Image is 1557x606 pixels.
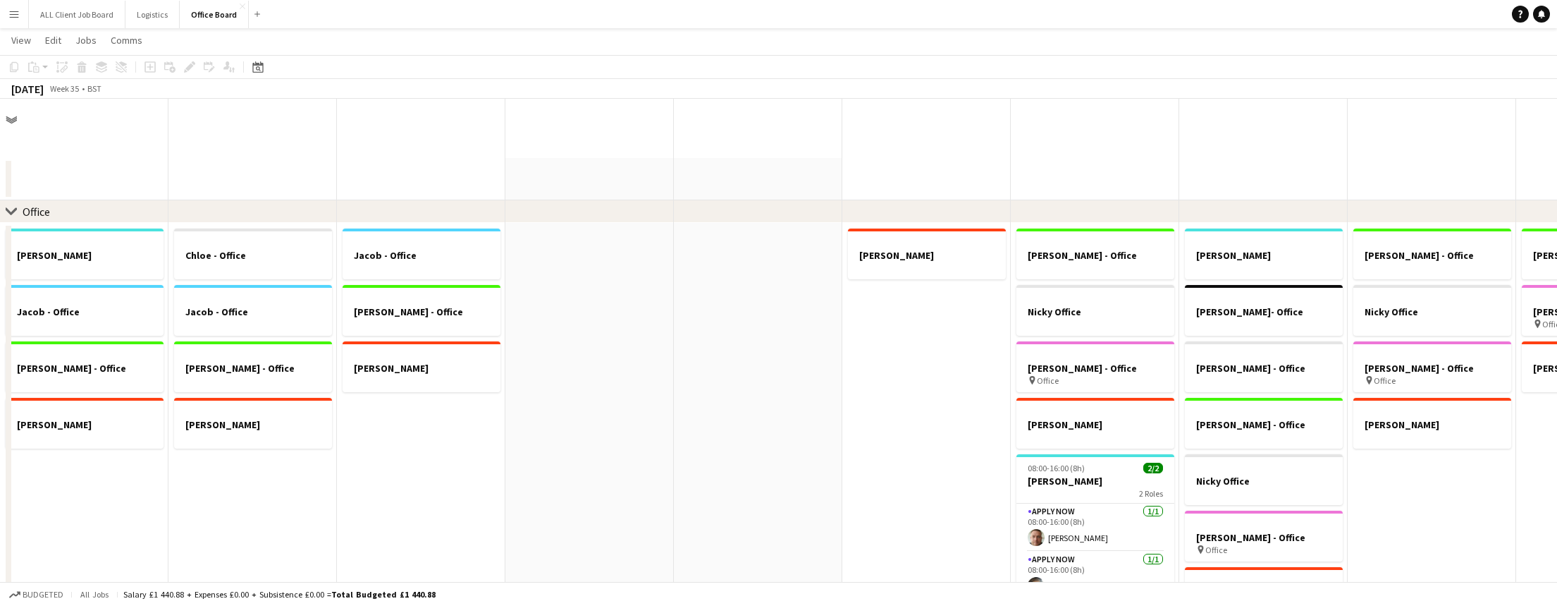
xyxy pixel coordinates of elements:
[174,285,332,336] app-job-card: Jacob - Office
[1016,454,1174,600] app-job-card: 08:00-16:00 (8h)2/2[PERSON_NAME]2 RolesAPPLY NOW1/108:00-16:00 (8h)[PERSON_NAME]APPLY NOW1/108:00...
[6,341,164,392] app-job-card: [PERSON_NAME] - Office
[47,83,82,94] span: Week 35
[78,589,111,600] span: All jobs
[1185,531,1343,544] h3: [PERSON_NAME] - Office
[343,285,500,336] app-job-card: [PERSON_NAME] - Office
[6,362,164,375] h3: [PERSON_NAME] - Office
[1185,454,1343,505] app-job-card: Nicky Office
[174,229,332,279] app-job-card: Chloe - Office
[6,285,164,336] app-job-card: Jacob - Office
[1185,511,1343,562] app-job-card: [PERSON_NAME] - Office Office
[11,82,44,96] div: [DATE]
[123,589,436,600] div: Salary £1 440.88 + Expenses £0.00 + Subsistence £0.00 =
[1185,475,1343,487] h3: Nicky Office
[1353,418,1511,431] h3: [PERSON_NAME]
[1139,488,1163,499] span: 2 Roles
[1205,545,1227,555] span: Office
[39,31,67,49] a: Edit
[1185,249,1343,262] h3: [PERSON_NAME]
[1143,463,1163,473] span: 2/2
[45,34,61,47] span: Edit
[23,205,50,219] div: Office
[6,398,164,449] app-job-card: [PERSON_NAME]
[1185,305,1343,318] h3: [PERSON_NAME]- Office
[174,398,332,449] app-job-card: [PERSON_NAME]
[1016,398,1174,449] app-job-card: [PERSON_NAME]
[125,1,180,28] button: Logistics
[1016,362,1174,375] h3: [PERSON_NAME] - Office
[343,362,500,375] h3: [PERSON_NAME]
[11,34,31,47] span: View
[6,229,164,279] app-job-card: [PERSON_NAME]
[1028,463,1085,473] span: 08:00-16:00 (8h)
[343,249,500,262] h3: Jacob - Office
[1185,285,1343,336] app-job-card: [PERSON_NAME]- Office
[174,249,332,262] h3: Chloe - Office
[1353,229,1511,279] app-job-card: [PERSON_NAME] - Office
[1016,249,1174,262] h3: [PERSON_NAME] - Office
[29,1,125,28] button: ALL Client Job Board
[1016,229,1174,279] app-job-card: [PERSON_NAME] - Office
[6,249,164,262] h3: [PERSON_NAME]
[6,418,164,431] h3: [PERSON_NAME]
[6,31,37,49] a: View
[1016,475,1174,487] h3: [PERSON_NAME]
[1185,341,1343,392] div: [PERSON_NAME] - Office
[1016,504,1174,552] app-card-role: APPLY NOW1/108:00-16:00 (8h)[PERSON_NAME]
[1016,418,1174,431] h3: [PERSON_NAME]
[180,1,249,28] button: Office Board
[343,305,500,318] h3: [PERSON_NAME] - Office
[1374,375,1396,386] span: Office
[1016,341,1174,392] app-job-card: [PERSON_NAME] - Office Office
[1037,375,1059,386] span: Office
[174,305,332,318] h3: Jacob - Office
[174,341,332,392] app-job-card: [PERSON_NAME] - Office
[331,589,436,600] span: Total Budgeted £1 440.88
[111,34,142,47] span: Comms
[70,31,102,49] a: Jobs
[1353,249,1511,262] h3: [PERSON_NAME] - Office
[1016,552,1174,600] app-card-role: APPLY NOW1/108:00-16:00 (8h)[PERSON_NAME]
[1353,341,1511,392] app-job-card: [PERSON_NAME] - Office Office
[87,83,101,94] div: BST
[1185,362,1343,375] h3: [PERSON_NAME] - Office
[343,341,500,392] app-job-card: [PERSON_NAME]
[1353,398,1511,449] app-job-card: [PERSON_NAME]
[6,305,164,318] h3: Jacob - Office
[1016,285,1174,336] app-job-card: Nicky Office
[7,587,66,602] button: Budgeted
[1353,285,1511,336] app-job-card: Nicky Office
[174,418,332,431] h3: [PERSON_NAME]
[75,34,97,47] span: Jobs
[343,229,500,279] div: Jacob - Office
[1353,362,1511,375] h3: [PERSON_NAME] - Office
[105,31,148,49] a: Comms
[848,229,1006,279] app-job-card: [PERSON_NAME]
[1185,229,1343,279] app-job-card: [PERSON_NAME]
[1185,398,1343,449] app-job-card: [PERSON_NAME] - Office
[1185,418,1343,431] h3: [PERSON_NAME] - Office
[848,249,1006,262] h3: [PERSON_NAME]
